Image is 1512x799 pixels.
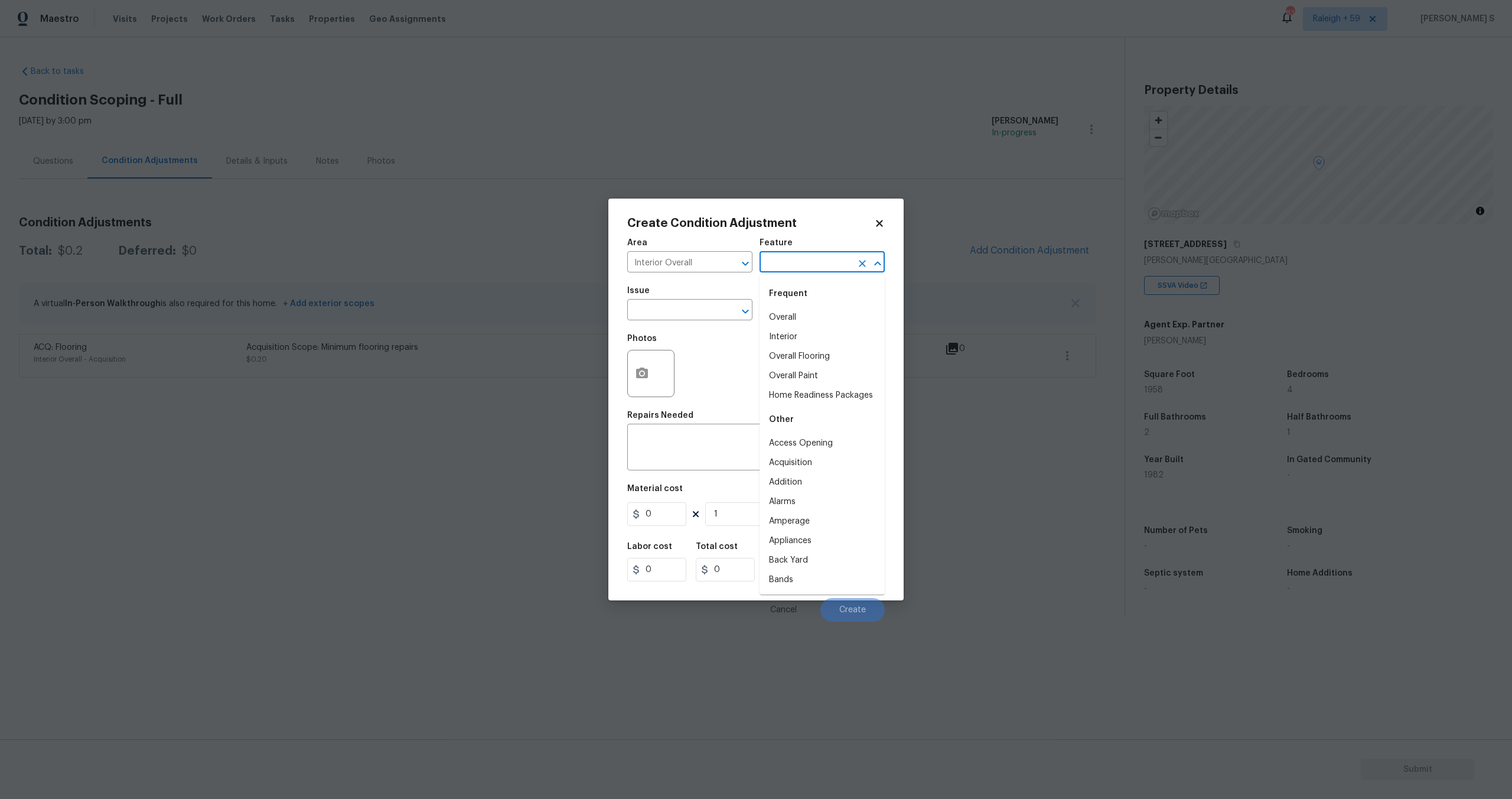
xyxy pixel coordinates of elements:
h5: Labor cost [627,543,672,551]
h5: Area [627,239,647,247]
span: Cancel [770,606,797,615]
li: Back Yard [760,551,885,570]
button: Open [737,255,754,272]
li: Overall [760,308,885,327]
h5: Material cost [627,485,683,493]
div: Frequent [760,280,885,308]
button: Close [869,255,886,272]
li: Baseboards [760,590,885,609]
li: Overall Flooring [760,347,885,366]
button: Cancel [751,598,816,622]
h5: Photos [627,334,657,343]
li: Amperage [760,512,885,531]
button: Create [820,598,885,622]
h2: Create Condition Adjustment [627,217,874,229]
li: Addition [760,473,885,492]
li: Home Readiness Packages [760,386,885,405]
li: Bands [760,570,885,590]
li: Access Opening [760,434,885,453]
h5: Feature [760,239,793,247]
button: Clear [854,255,871,272]
li: Alarms [760,492,885,512]
li: Interior [760,327,885,347]
li: Overall Paint [760,366,885,386]
h5: Repairs Needed [627,411,693,420]
li: Appliances [760,531,885,551]
h5: Issue [627,287,650,295]
button: Open [737,303,754,320]
li: Acquisition [760,453,885,473]
h5: Total cost [696,543,738,551]
div: Other [760,405,885,434]
span: Create [839,606,866,615]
